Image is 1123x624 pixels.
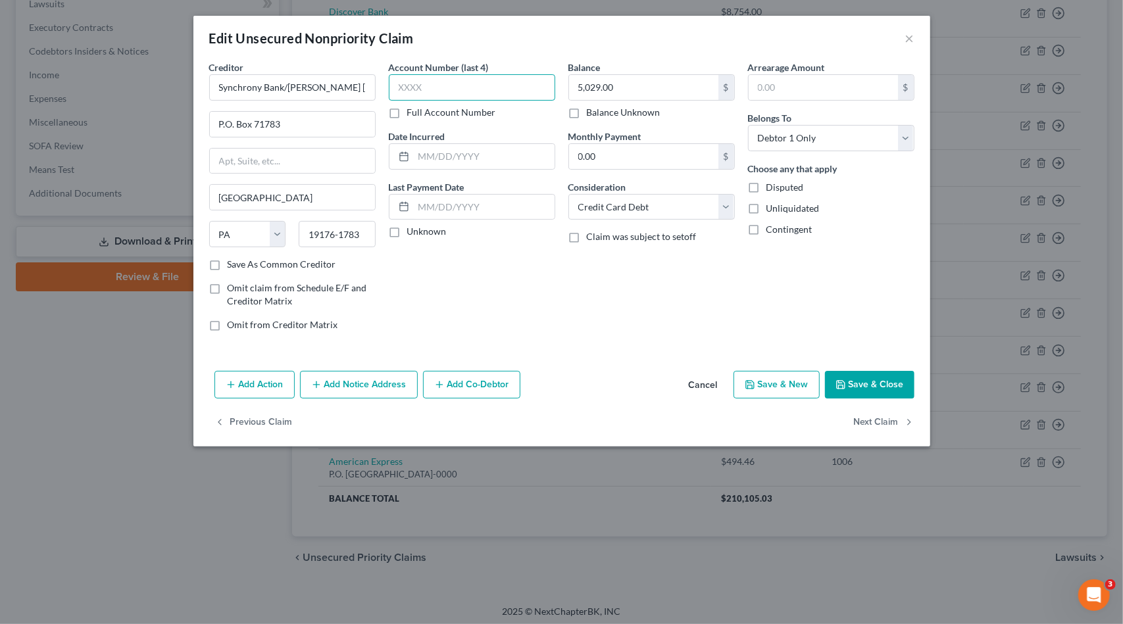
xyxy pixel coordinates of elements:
[568,60,601,74] label: Balance
[299,221,376,247] input: Enter zip...
[209,74,376,101] input: Search creditor by name...
[587,231,697,242] span: Claim was subject to setoff
[210,185,375,210] input: Enter city...
[825,371,914,398] button: Save & Close
[1078,579,1110,611] iframe: Intercom live chat
[748,162,837,176] label: Choose any that apply
[587,106,661,119] label: Balance Unknown
[228,282,367,306] span: Omit claim from Schedule E/F and Creditor Matrix
[423,371,520,398] button: Add Co-Debtor
[228,258,336,271] label: Save As Common Creditor
[766,224,812,235] span: Contingent
[407,106,496,119] label: Full Account Number
[854,409,914,437] button: Next Claim
[748,112,792,124] span: Belongs To
[214,409,293,437] button: Previous Claim
[228,319,338,330] span: Omit from Creditor Matrix
[568,130,641,143] label: Monthly Payment
[569,144,718,169] input: 0.00
[414,144,555,169] input: MM/DD/YYYY
[209,29,414,47] div: Edit Unsecured Nonpriority Claim
[389,130,445,143] label: Date Incurred
[389,60,489,74] label: Account Number (last 4)
[389,74,555,101] input: XXXX
[414,195,555,220] input: MM/DD/YYYY
[905,30,914,46] button: ×
[766,203,820,214] span: Unliquidated
[1105,579,1116,590] span: 3
[748,60,825,74] label: Arrearage Amount
[210,149,375,174] input: Apt, Suite, etc...
[209,62,244,73] span: Creditor
[407,225,447,238] label: Unknown
[569,75,718,100] input: 0.00
[718,144,734,169] div: $
[718,75,734,100] div: $
[389,180,464,194] label: Last Payment Date
[766,181,804,193] span: Disputed
[678,372,728,398] button: Cancel
[898,75,914,100] div: $
[568,180,626,194] label: Consideration
[214,371,295,398] button: Add Action
[300,371,418,398] button: Add Notice Address
[734,371,820,398] button: Save & New
[749,75,898,100] input: 0.00
[210,112,375,137] input: Enter address...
